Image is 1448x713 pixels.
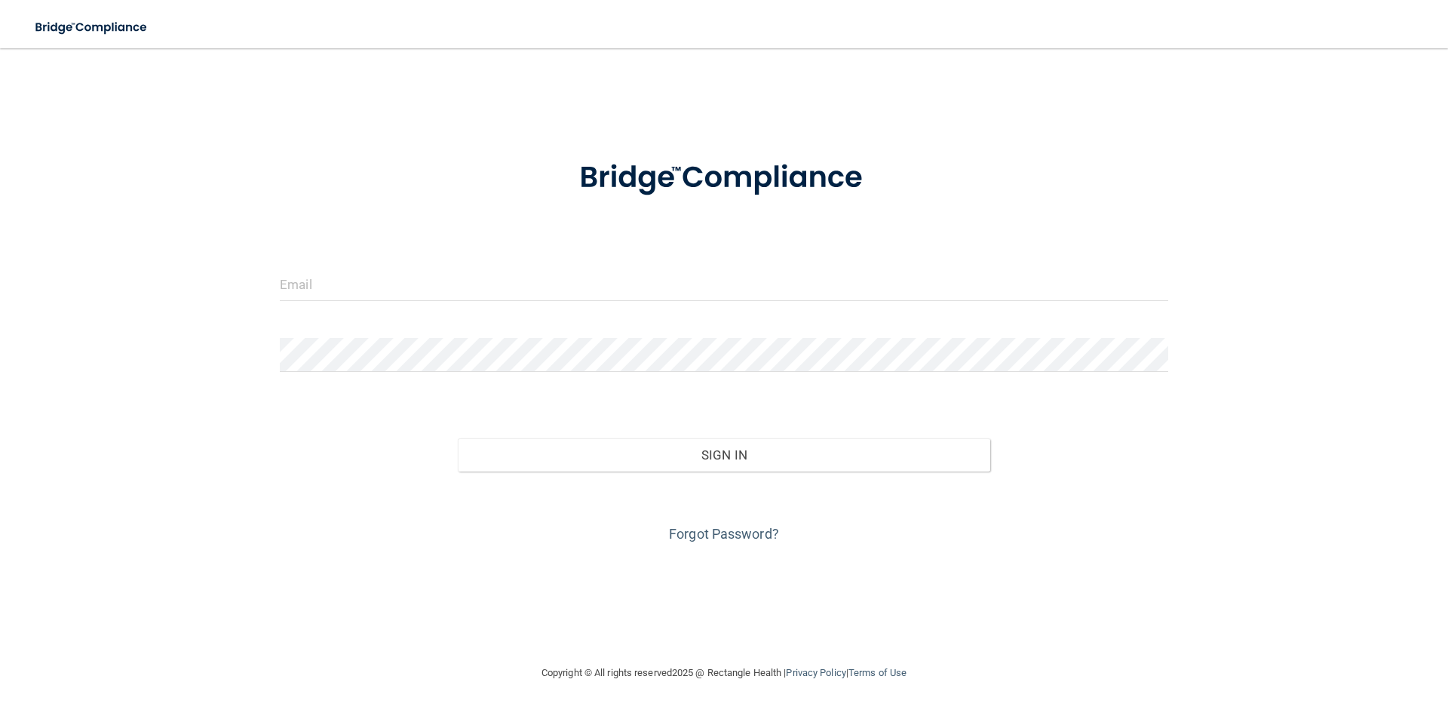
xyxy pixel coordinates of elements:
[669,526,779,542] a: Forgot Password?
[848,667,907,678] a: Terms of Use
[548,139,900,217] img: bridge_compliance_login_screen.278c3ca4.svg
[449,649,999,697] div: Copyright © All rights reserved 2025 @ Rectangle Health | |
[280,267,1168,301] input: Email
[786,667,845,678] a: Privacy Policy
[458,438,991,472] button: Sign In
[23,12,161,43] img: bridge_compliance_login_screen.278c3ca4.svg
